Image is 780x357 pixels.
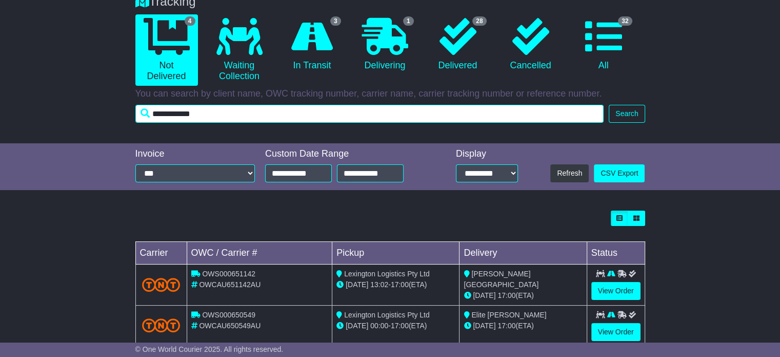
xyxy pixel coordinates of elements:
[208,14,271,86] a: Waiting Collection
[594,164,645,182] a: CSV Export
[472,16,486,26] span: 28
[471,311,546,319] span: Elite [PERSON_NAME]
[185,16,195,26] span: 4
[456,148,518,160] div: Display
[370,322,388,330] span: 00:00
[391,280,409,289] span: 17:00
[473,291,495,299] span: [DATE]
[336,279,455,290] div: - (ETA)
[464,270,538,289] span: [PERSON_NAME] [GEOGRAPHIC_DATA]
[591,323,641,341] a: View Order
[332,242,459,265] td: Pickup
[346,280,368,289] span: [DATE]
[344,311,430,319] span: Lexington Logistics Pty Ltd
[587,242,645,265] td: Status
[391,322,409,330] span: 17:00
[199,322,261,330] span: OWCAU650549AU
[344,270,430,278] span: Lexington Logistics Pty Ltd
[346,322,368,330] span: [DATE]
[135,88,645,100] p: You can search by client name, OWC tracking number, carrier name, carrier tracking number or refe...
[202,270,255,278] span: OWS000651142
[497,322,515,330] span: 17:00
[499,14,562,75] a: Cancelled
[199,280,261,289] span: OWCAU651142AU
[336,321,455,331] div: - (ETA)
[550,164,589,182] button: Refresh
[572,14,635,75] a: 32 All
[427,14,489,75] a: 28 Delivered
[135,148,255,160] div: Invoice
[354,14,416,75] a: 1 Delivering
[618,16,632,26] span: 32
[473,322,495,330] span: [DATE]
[459,242,587,265] td: Delivery
[142,318,181,332] img: TNT_Domestic.png
[135,345,284,353] span: © One World Courier 2025. All rights reserved.
[135,242,187,265] td: Carrier
[370,280,388,289] span: 13:02
[202,311,255,319] span: OWS000650549
[135,14,198,86] a: 4 Not Delivered
[187,242,332,265] td: OWC / Carrier #
[591,282,641,300] a: View Order
[330,16,341,26] span: 3
[497,291,515,299] span: 17:00
[464,290,582,301] div: (ETA)
[403,16,414,26] span: 1
[281,14,344,75] a: 3 In Transit
[265,148,428,160] div: Custom Date Range
[609,105,645,123] button: Search
[464,321,582,331] div: (ETA)
[142,278,181,292] img: TNT_Domestic.png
